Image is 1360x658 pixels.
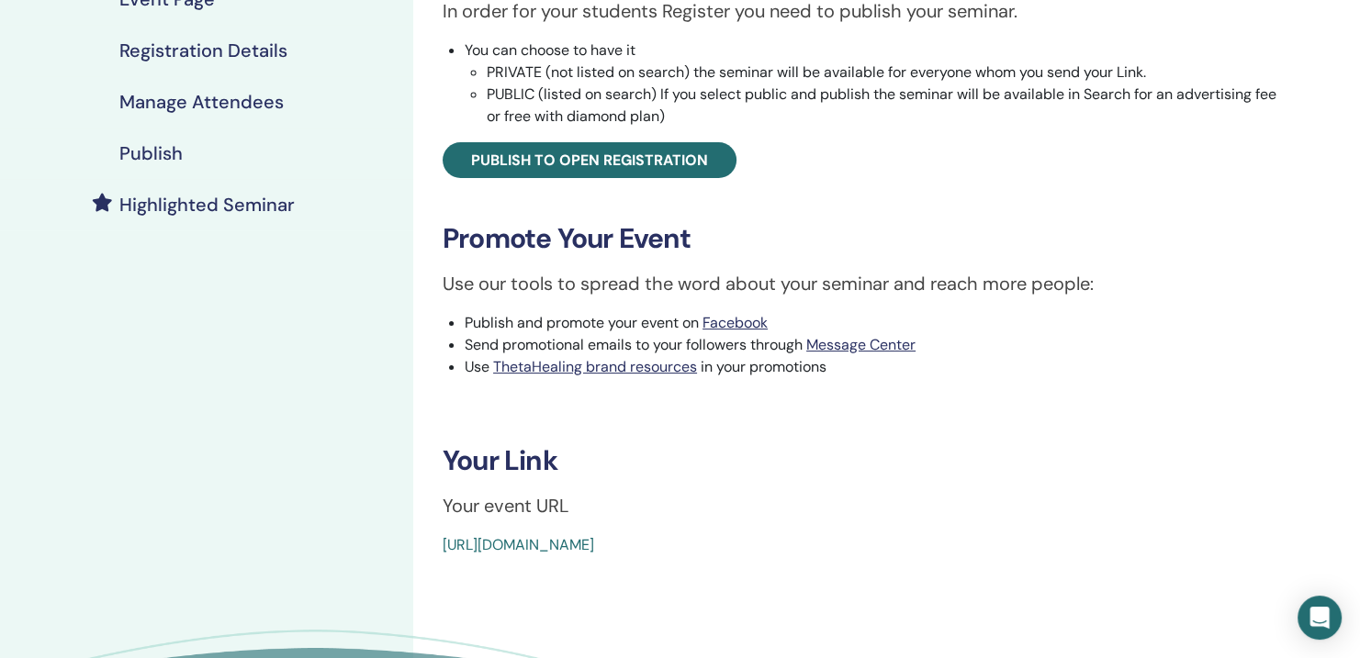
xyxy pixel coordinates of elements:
h3: Promote Your Event [443,222,1290,255]
a: Message Center [806,335,916,354]
a: ThetaHealing brand resources [493,357,697,376]
h4: Manage Attendees [119,91,284,113]
p: Use our tools to spread the word about your seminar and reach more people: [443,270,1290,297]
li: Use in your promotions [465,356,1290,378]
h3: Your Link [443,444,1290,477]
h4: Publish [119,142,183,164]
p: Your event URL [443,492,1290,519]
a: Facebook [702,313,768,332]
li: You can choose to have it [465,39,1290,128]
li: Send promotional emails to your followers through [465,334,1290,356]
span: Publish to open registration [471,151,708,170]
h4: Registration Details [119,39,287,61]
li: PRIVATE (not listed on search) the seminar will be available for everyone whom you send your Link. [487,61,1290,84]
h4: Highlighted Seminar [119,194,295,216]
li: PUBLIC (listed on search) If you select public and publish the seminar will be available in Searc... [487,84,1290,128]
li: Publish and promote your event on [465,312,1290,334]
div: Open Intercom Messenger [1298,596,1342,640]
a: Publish to open registration [443,142,736,178]
a: [URL][DOMAIN_NAME] [443,535,594,554]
